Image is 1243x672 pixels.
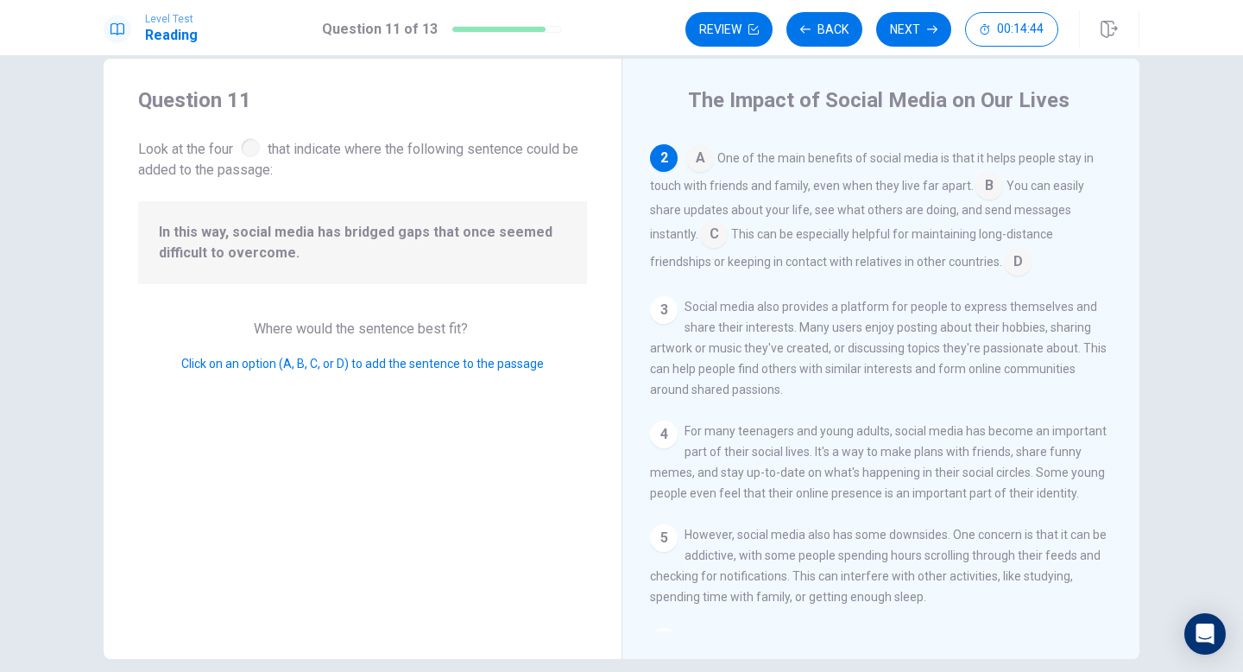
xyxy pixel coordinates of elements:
[650,424,1107,500] span: For many teenagers and young adults, social media has become an important part of their social li...
[145,13,198,25] span: Level Test
[686,144,714,172] span: A
[650,179,1084,241] span: You can easily share updates about your life, see what others are doing, and send messages instan...
[650,628,678,656] div: 6
[786,12,862,47] button: Back
[181,357,544,371] span: Click on an option (A, B, C, or D) to add the sentence to the passage
[650,528,1107,604] span: However, social media also has some downsides. One concern is that it can be addictive, with some...
[650,296,678,324] div: 3
[145,25,198,46] h1: Reading
[138,135,587,181] span: Look at the four that indicate where the following sentence could be added to the passage:
[322,19,438,40] h1: Question 11 of 13
[965,12,1058,47] button: 00:14:44
[650,227,1053,269] span: This can be especially helpful for maintaining long-distance friendships or keeping in contact wi...
[700,220,728,248] span: C
[650,144,678,172] div: 2
[650,524,678,552] div: 5
[650,300,1107,396] span: Social media also provides a platform for people to express themselves and share their interests....
[997,22,1044,36] span: 00:14:44
[138,86,587,114] h4: Question 11
[876,12,951,47] button: Next
[1184,613,1226,655] div: Open Intercom Messenger
[159,222,566,263] span: In this way, social media has bridged gaps that once seemed difficult to overcome.
[685,12,773,47] button: Review
[975,172,1003,200] span: B
[1004,248,1032,276] span: D
[254,320,471,337] span: Where would the sentence best fit?
[688,86,1069,114] h4: The Impact of Social Media on Our Lives
[650,421,678,448] div: 4
[650,151,1094,193] span: One of the main benefits of social media is that it helps people stay in touch with friends and f...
